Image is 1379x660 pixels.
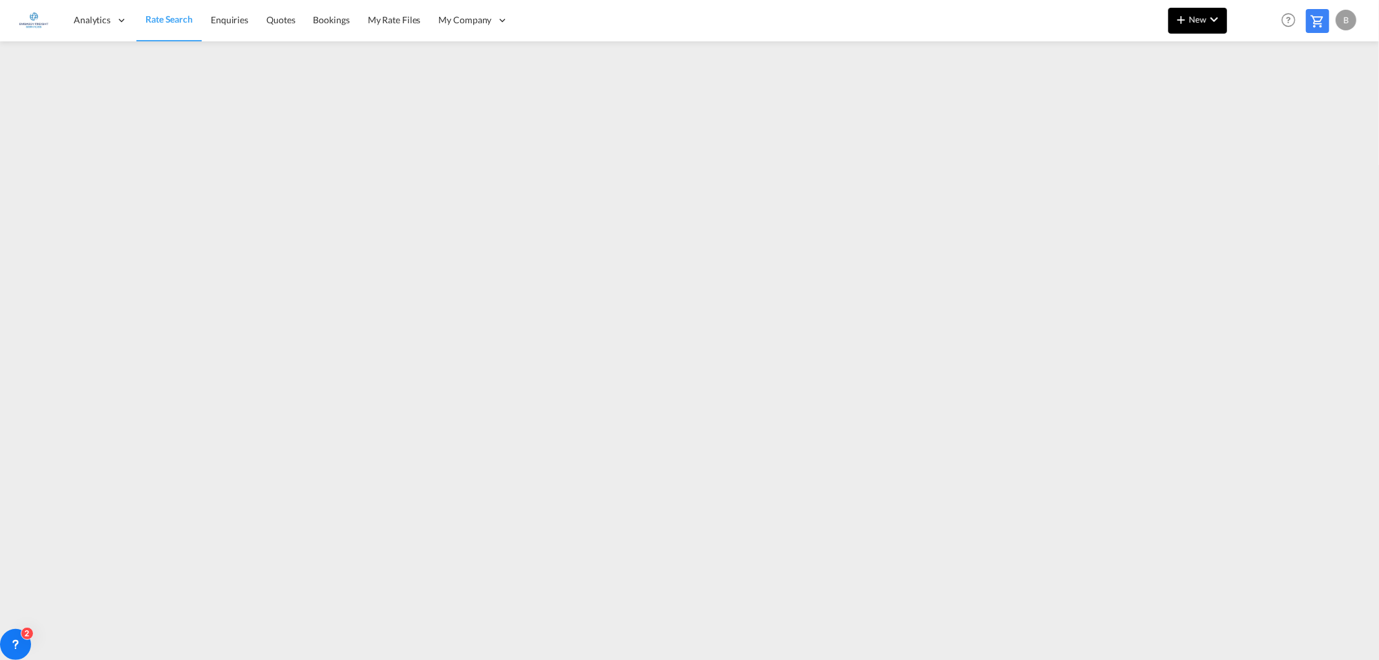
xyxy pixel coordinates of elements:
span: New [1173,14,1222,25]
div: Help [1277,9,1306,32]
md-icon: icon-chevron-down [1206,12,1222,27]
span: Bookings [314,14,350,25]
img: e1326340b7c511ef854e8d6a806141ad.jpg [19,6,48,35]
span: Enquiries [211,14,248,25]
span: My Company [438,14,491,27]
button: icon-plus 400-fgNewicon-chevron-down [1168,8,1227,34]
span: Quotes [266,14,295,25]
span: My Rate Files [368,14,421,25]
span: Help [1277,9,1299,31]
span: Rate Search [145,14,193,25]
md-icon: icon-plus 400-fg [1173,12,1189,27]
div: B [1336,10,1356,30]
span: Analytics [74,14,111,27]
